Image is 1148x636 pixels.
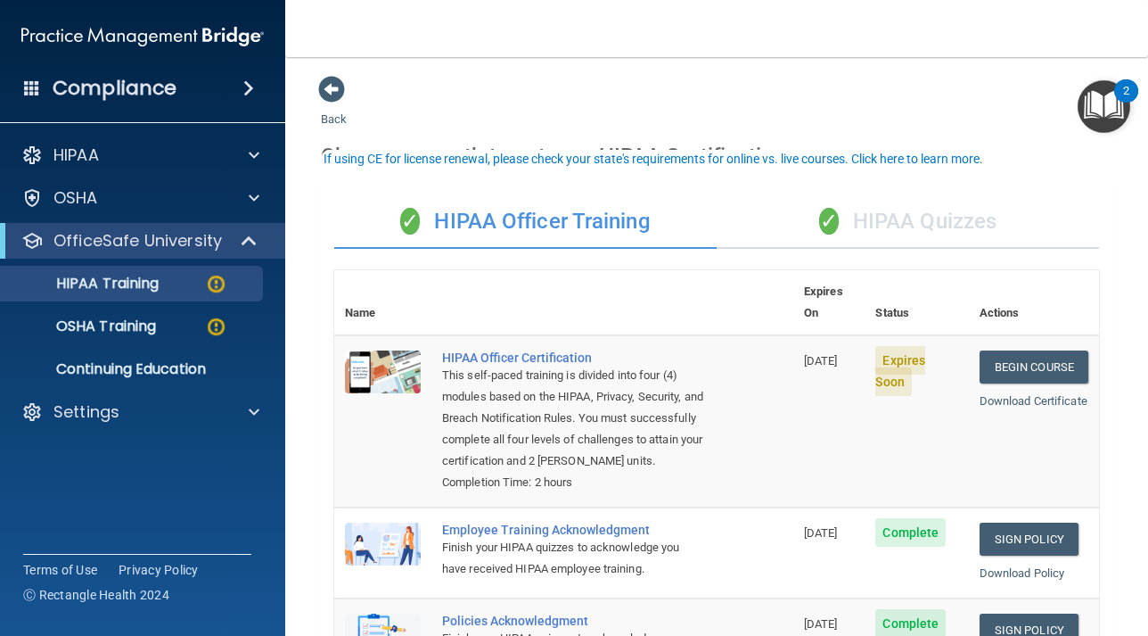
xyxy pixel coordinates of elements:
[1123,91,1129,114] div: 2
[804,617,838,631] span: [DATE]
[980,523,1078,556] a: Sign Policy
[205,316,227,338] img: warning-circle.0cc9ac19.png
[334,195,717,249] div: HIPAA Officer Training
[334,270,431,335] th: Name
[21,401,259,423] a: Settings
[865,270,968,335] th: Status
[21,187,259,209] a: OSHA
[969,270,1099,335] th: Actions
[324,153,983,165] div: If using CE for license renewal, please check your state's requirements for online vs. live cours...
[53,187,98,209] p: OSHA
[875,518,946,547] span: Complete
[717,195,1099,249] div: HIPAA Quizzes
[819,208,839,235] span: ✓
[23,561,97,579] a: Terms of Use
[804,526,838,540] span: [DATE]
[321,91,347,126] a: Back
[321,130,1112,182] div: Choose one path to get your HIPAA Certification
[53,230,222,252] p: OfficeSafe University
[442,351,704,365] a: HIPAA Officer Certification
[119,561,199,579] a: Privacy Policy
[21,19,264,54] img: PMB logo
[1078,80,1130,133] button: Open Resource Center, 2 new notifications
[53,401,119,423] p: Settings
[23,586,169,604] span: Ⓒ Rectangle Health 2024
[840,533,1127,605] iframe: Drift Widget Chat Controller
[21,230,258,252] a: OfficeSafe University
[400,208,420,235] span: ✓
[53,76,176,101] h4: Compliance
[442,614,704,628] div: Policies Acknowledgment
[875,346,925,396] span: Expires Soon
[980,394,1087,408] a: Download Certificate
[321,150,986,168] button: If using CE for license renewal, please check your state's requirements for online vs. live cours...
[12,360,255,378] p: Continuing Education
[804,354,838,368] span: [DATE]
[793,270,865,335] th: Expires On
[12,318,156,335] p: OSHA Training
[21,145,259,166] a: HIPAA
[442,365,704,472] div: This self-paced training is divided into four (4) modules based on the HIPAA, Privacy, Security, ...
[442,472,704,493] div: Completion Time: 2 hours
[53,145,99,166] p: HIPAA
[12,275,159,293] p: HIPAA Training
[442,537,704,580] div: Finish your HIPAA quizzes to acknowledge you have received HIPAA employee training.
[442,523,704,537] div: Employee Training Acknowledgment
[980,351,1088,384] a: Begin Course
[205,273,227,295] img: warning-circle.0cc9ac19.png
